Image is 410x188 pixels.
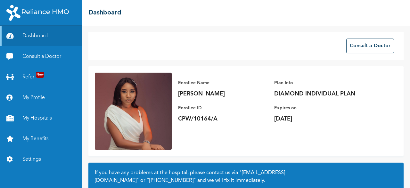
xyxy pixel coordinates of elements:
[274,104,364,112] p: Expires on
[95,73,172,150] img: Enrollee
[178,79,268,87] p: Enrollee Name
[274,115,364,123] p: [DATE]
[88,8,121,18] h2: Dashboard
[178,115,268,123] p: CPW/10164/A
[178,104,268,112] p: Enrollee ID
[274,79,364,87] p: Plan Info
[147,178,196,183] a: "[PHONE_NUMBER]"
[95,169,397,184] h2: If you have any problems at the hospital, please contact us via or and we will fix it immediately.
[6,5,69,21] img: RelianceHMO's Logo
[36,72,44,78] span: New
[178,90,268,98] p: [PERSON_NAME]
[274,90,364,98] p: DIAMOND INDIVIDUAL PLAN
[346,39,394,53] button: Consult a Doctor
